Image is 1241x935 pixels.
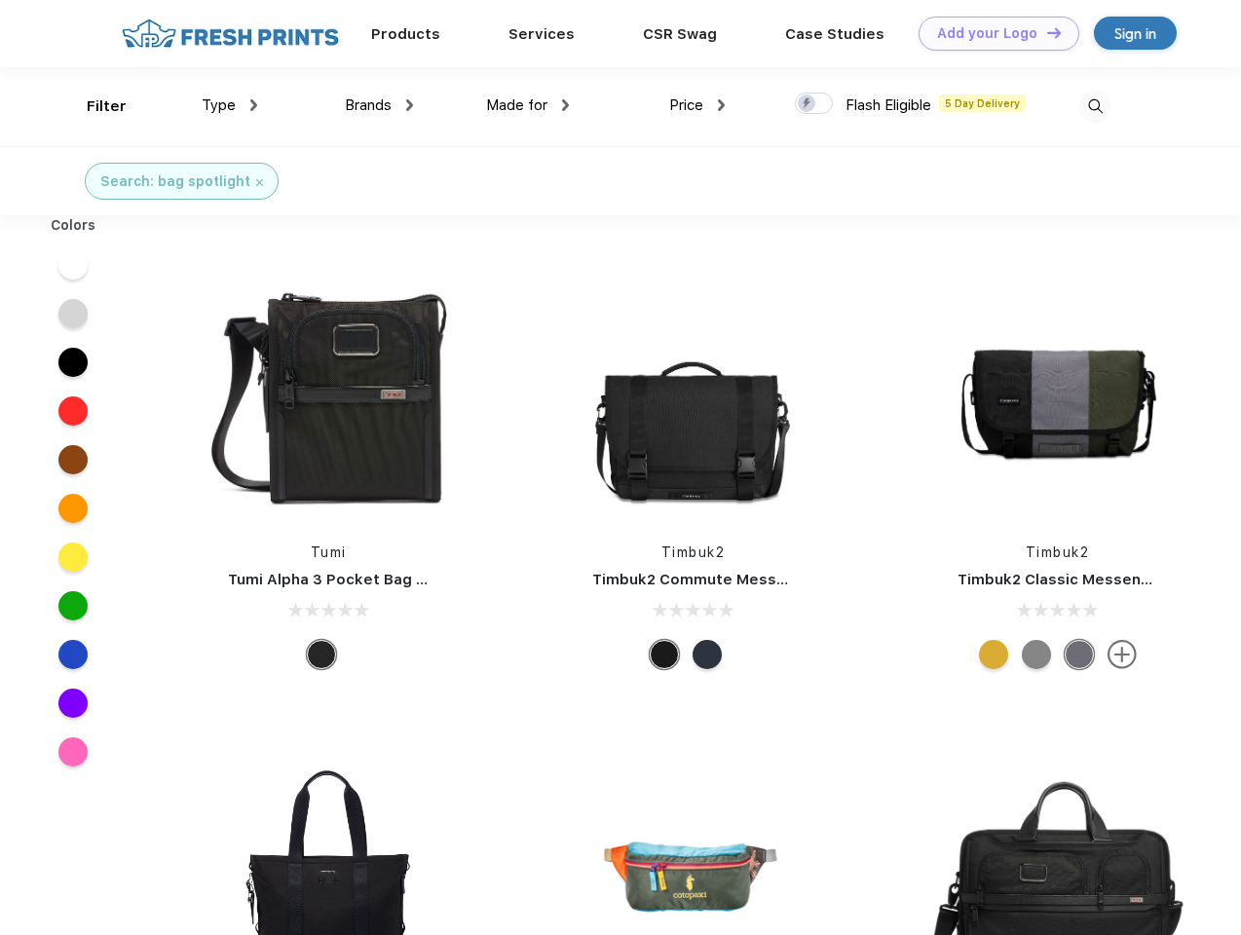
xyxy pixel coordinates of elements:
span: Price [669,96,703,114]
img: DT [1047,27,1061,38]
a: Timbuk2 [661,544,726,560]
img: func=resize&h=266 [563,264,822,523]
img: dropdown.png [250,99,257,111]
a: Tumi Alpha 3 Pocket Bag Small [228,571,456,588]
div: Add your Logo [937,25,1037,42]
div: Filter [87,95,127,118]
img: more.svg [1108,640,1137,669]
div: Eco Nautical [693,640,722,669]
div: Sign in [1114,22,1156,45]
img: dropdown.png [718,99,725,111]
span: Flash Eligible [846,96,931,114]
span: Made for [486,96,547,114]
img: desktop_search.svg [1079,91,1111,123]
div: Colors [36,215,111,236]
a: Sign in [1094,17,1177,50]
img: dropdown.png [406,99,413,111]
span: Type [202,96,236,114]
img: fo%20logo%202.webp [116,17,345,51]
a: Timbuk2 Classic Messenger Bag [958,571,1199,588]
span: Brands [345,96,392,114]
a: Timbuk2 [1026,544,1090,560]
span: 5 Day Delivery [939,94,1026,112]
div: Eco Army Pop [1065,640,1094,669]
a: Products [371,25,440,43]
div: Black [307,640,336,669]
div: Eco Gunmetal [1022,640,1051,669]
a: Timbuk2 Commute Messenger Bag [592,571,853,588]
div: Eco Amber [979,640,1008,669]
div: Eco Black [650,640,679,669]
img: dropdown.png [562,99,569,111]
div: Search: bag spotlight [100,171,250,192]
img: func=resize&h=266 [928,264,1187,523]
img: filter_cancel.svg [256,179,263,186]
img: func=resize&h=266 [199,264,458,523]
a: Tumi [311,544,347,560]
